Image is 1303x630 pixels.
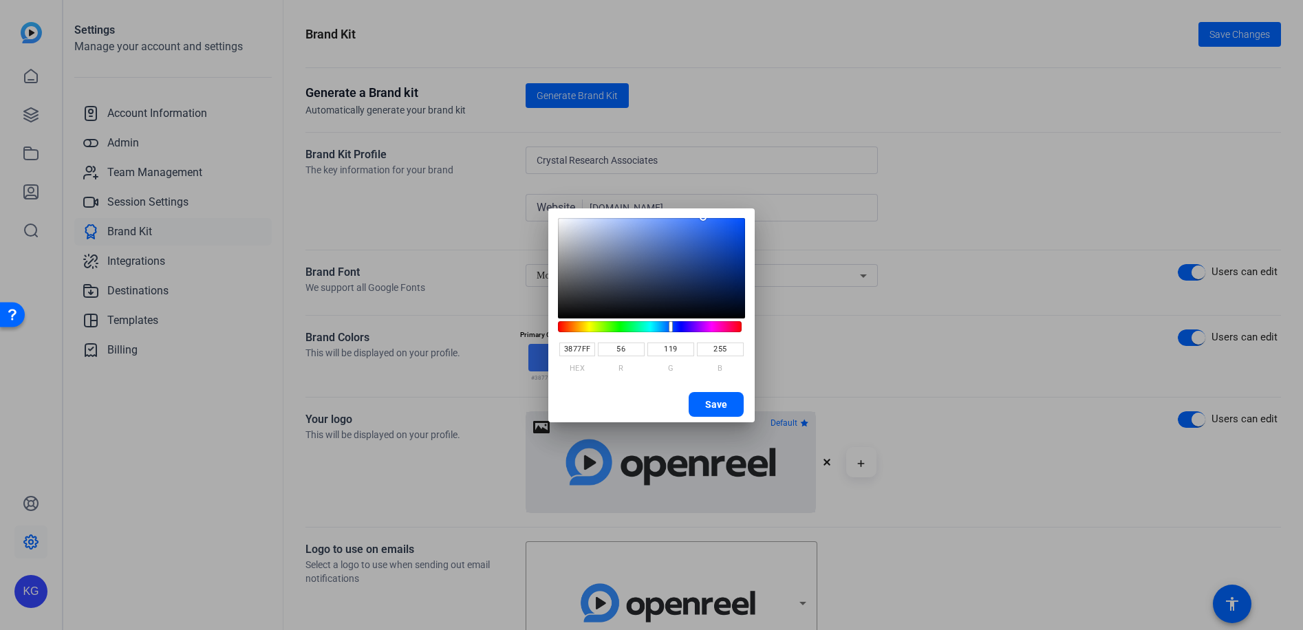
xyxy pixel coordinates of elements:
[618,364,624,373] span: R
[718,364,723,373] span: B
[570,364,585,373] span: HEX
[705,394,727,415] span: Save
[668,364,674,373] span: G
[689,392,744,417] button: Save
